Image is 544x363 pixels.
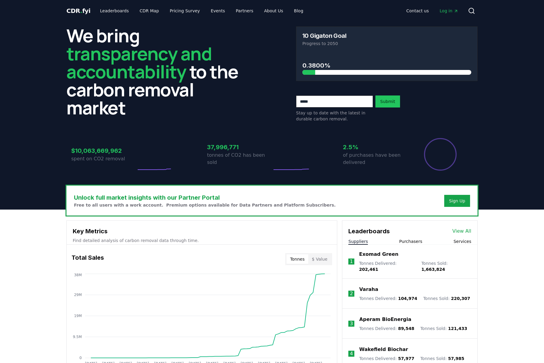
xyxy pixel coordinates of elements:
[73,237,331,244] p: Find detailed analysis of carbon removal data through time.
[73,227,331,236] h3: Key Metrics
[66,7,90,14] span: CDR fyi
[135,5,164,16] a: CDR Map
[421,267,445,272] span: 1,663,824
[451,296,470,301] span: 220,307
[350,350,353,357] p: 4
[259,5,288,16] a: About Us
[308,254,331,264] button: $ Value
[359,251,399,258] a: Exomad Green
[74,193,336,202] h3: Unlock full market insights with our Partner Portal
[286,254,308,264] button: Tonnes
[350,258,353,265] p: 1
[398,296,417,301] span: 104,974
[359,325,414,331] p: Tonnes Delivered :
[423,295,470,301] p: Tonnes Sold :
[66,26,248,116] h2: We bring to the carbon removal market
[66,41,212,84] span: transparency and accountability
[207,152,272,166] p: tonnes of CO2 has been sold
[343,152,408,166] p: of purchases have been delivered
[74,314,82,318] tspan: 19M
[420,325,467,331] p: Tonnes Sold :
[420,355,464,361] p: Tonnes Sold :
[296,110,373,122] p: Stay up to date with the latest in durable carbon removal.
[71,146,136,155] h3: $10,063,669,962
[448,326,467,331] span: 121,433
[359,316,411,323] a: Aperam BioEnergia
[440,8,458,14] span: Log in
[399,238,422,244] button: Purchasers
[165,5,205,16] a: Pricing Survey
[95,5,134,16] a: Leaderboards
[423,138,457,171] div: Percentage of sales delivered
[73,335,82,339] tspan: 9.5M
[302,61,471,70] h3: 0.3800%
[95,5,308,16] nav: Main
[80,7,82,14] span: .
[350,290,353,297] p: 2
[398,326,414,331] span: 89,548
[444,195,470,207] button: Sign Up
[359,346,408,353] a: Wakefield Biochar
[348,227,390,236] h3: Leaderboards
[435,5,463,16] a: Log in
[350,320,353,327] p: 3
[359,260,415,272] p: Tonnes Delivered :
[348,238,368,244] button: Suppliers
[72,253,104,265] h3: Total Sales
[289,5,308,16] a: Blog
[448,356,464,361] span: 57,985
[359,267,378,272] span: 202,461
[302,33,346,39] h3: 10 Gigaton Goal
[302,41,471,47] p: Progress to 2050
[71,155,136,162] p: spent on CO2 removal
[343,143,408,152] h3: 2.5%
[74,273,82,277] tspan: 38M
[402,5,434,16] a: Contact us
[66,7,90,15] a: CDR.fyi
[359,295,417,301] p: Tonnes Delivered :
[231,5,258,16] a: Partners
[79,356,82,360] tspan: 0
[452,228,471,235] a: View All
[74,293,82,297] tspan: 29M
[74,202,336,208] p: Free to all users with a work account. Premium options available for Data Partners and Platform S...
[449,198,465,204] a: Sign Up
[359,355,414,361] p: Tonnes Delivered :
[421,260,471,272] p: Tonnes Sold :
[359,286,378,293] a: Varaha
[402,5,463,16] nav: Main
[454,238,471,244] button: Services
[398,356,414,361] span: 57,977
[375,95,400,107] button: Submit
[206,5,230,16] a: Events
[207,143,272,152] h3: 37,996,771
